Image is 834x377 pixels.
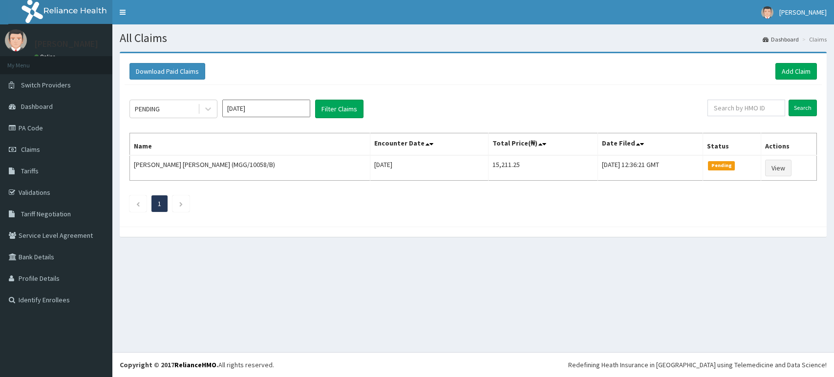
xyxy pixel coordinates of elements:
[775,63,817,80] a: Add Claim
[21,102,53,111] span: Dashboard
[598,155,703,181] td: [DATE] 12:36:21 GMT
[158,199,161,208] a: Page 1 is your current page
[136,199,140,208] a: Previous page
[789,100,817,116] input: Search
[34,40,98,48] p: [PERSON_NAME]
[598,133,703,156] th: Date Filed
[765,160,791,176] a: View
[120,360,218,369] strong: Copyright © 2017 .
[800,35,827,43] li: Claims
[130,155,370,181] td: [PERSON_NAME] [PERSON_NAME] (MGG/10058/B)
[779,8,827,17] span: [PERSON_NAME]
[370,155,488,181] td: [DATE]
[21,81,71,89] span: Switch Providers
[120,32,827,44] h1: All Claims
[112,352,834,377] footer: All rights reserved.
[488,133,598,156] th: Total Price(₦)
[129,63,205,80] button: Download Paid Claims
[761,133,816,156] th: Actions
[488,155,598,181] td: 15,211.25
[222,100,310,117] input: Select Month and Year
[708,161,735,170] span: Pending
[761,6,773,19] img: User Image
[130,133,370,156] th: Name
[21,167,39,175] span: Tariffs
[174,360,216,369] a: RelianceHMO
[135,104,160,114] div: PENDING
[34,53,58,60] a: Online
[703,133,761,156] th: Status
[763,35,799,43] a: Dashboard
[21,209,71,218] span: Tariff Negotiation
[315,100,364,118] button: Filter Claims
[5,29,27,51] img: User Image
[370,133,488,156] th: Encounter Date
[568,360,827,370] div: Redefining Heath Insurance in [GEOGRAPHIC_DATA] using Telemedicine and Data Science!
[21,145,40,154] span: Claims
[179,199,183,208] a: Next page
[707,100,785,116] input: Search by HMO ID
